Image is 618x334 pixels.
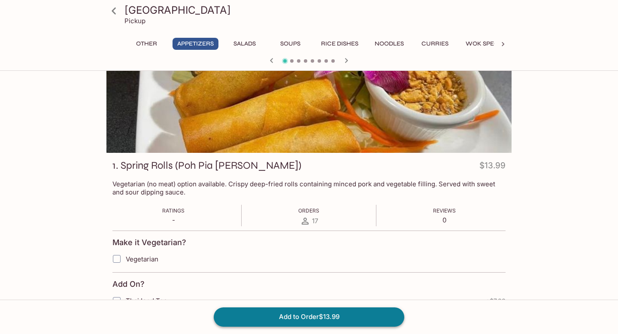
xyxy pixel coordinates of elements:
[106,39,512,153] div: 1. Spring Rolls (Poh Pia Tod)
[112,159,301,172] h3: 1. Spring Rolls (Poh Pia [PERSON_NAME])
[126,255,158,263] span: Vegetarian
[312,217,318,225] span: 17
[124,17,145,25] p: Pickup
[112,238,186,247] h4: Make it Vegetarian?
[370,38,409,50] button: Noodles
[271,38,309,50] button: Soups
[225,38,264,50] button: Salads
[126,297,167,305] span: Thai Iced Tea
[415,38,454,50] button: Curries
[433,216,456,224] p: 0
[173,38,218,50] button: Appetizers
[433,207,456,214] span: Reviews
[124,3,508,17] h3: [GEOGRAPHIC_DATA]
[112,279,145,289] h4: Add On?
[214,307,404,326] button: Add to Order$13.99
[127,38,166,50] button: Other
[298,207,319,214] span: Orders
[162,207,185,214] span: Ratings
[162,216,185,224] p: -
[112,180,506,196] p: Vegetarian (no meat) option available. Crispy deep-fried rolls containing minced pork and vegetab...
[316,38,363,50] button: Rice Dishes
[479,159,506,176] h4: $13.99
[461,38,524,50] button: Wok Specialties
[486,298,506,304] span: + $7.00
